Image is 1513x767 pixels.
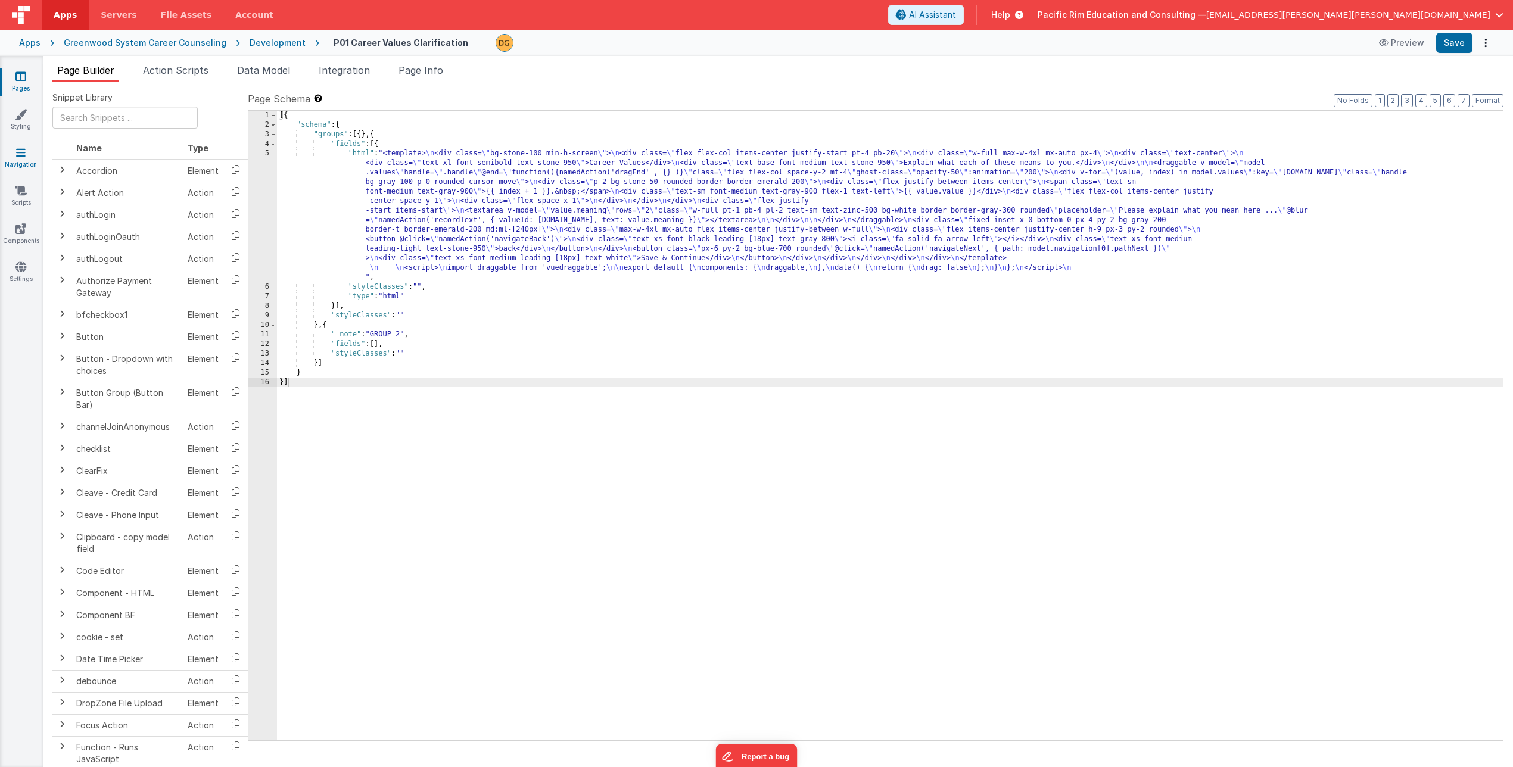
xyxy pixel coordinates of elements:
[183,204,223,226] td: Action
[183,416,223,438] td: Action
[64,37,226,49] div: Greenwood System Career Counseling
[71,248,183,270] td: authLogout
[71,204,183,226] td: authLogin
[183,348,223,382] td: Element
[888,5,964,25] button: AI Assistant
[183,270,223,304] td: Element
[183,226,223,248] td: Action
[1038,9,1206,21] span: Pacific Rim Education and Consulting —
[248,111,277,120] div: 1
[183,504,223,526] td: Element
[71,416,183,438] td: channelJoinAnonymous
[71,304,183,326] td: bfcheckbox1
[183,160,223,182] td: Element
[248,120,277,130] div: 2
[248,149,277,282] div: 5
[1334,94,1372,107] button: No Folds
[248,311,277,320] div: 9
[183,482,223,504] td: Element
[183,714,223,736] td: Action
[183,382,223,416] td: Element
[71,382,183,416] td: Button Group (Button Bar)
[1206,9,1490,21] span: [EMAIL_ADDRESS][PERSON_NAME][PERSON_NAME][DOMAIN_NAME]
[183,460,223,482] td: Element
[1443,94,1455,107] button: 6
[52,92,113,104] span: Snippet Library
[183,670,223,692] td: Action
[71,604,183,626] td: Component BF
[71,626,183,648] td: cookie - set
[54,9,77,21] span: Apps
[248,349,277,358] div: 13
[183,692,223,714] td: Element
[1436,33,1472,53] button: Save
[496,35,513,51] img: caa8b66bf8f534837c52a19a34966864
[1472,94,1503,107] button: Format
[248,378,277,387] div: 16
[183,560,223,582] td: Element
[101,9,136,21] span: Servers
[183,438,223,460] td: Element
[71,160,183,182] td: Accordion
[1415,94,1427,107] button: 4
[71,226,183,248] td: authLoginOauth
[183,526,223,560] td: Action
[1458,94,1470,107] button: 7
[1375,94,1385,107] button: 1
[143,64,208,76] span: Action Scripts
[52,107,198,129] input: Search Snippets ...
[1387,94,1399,107] button: 2
[57,64,114,76] span: Page Builder
[161,9,212,21] span: File Assets
[399,64,443,76] span: Page Info
[1038,9,1503,21] button: Pacific Rim Education and Consulting — [EMAIL_ADDRESS][PERSON_NAME][PERSON_NAME][DOMAIN_NAME]
[183,604,223,626] td: Element
[248,358,277,368] div: 14
[71,670,183,692] td: debounce
[71,438,183,460] td: checklist
[248,292,277,301] div: 7
[334,38,468,47] h4: P01 Career Values Clarification
[71,692,183,714] td: DropZone File Upload
[183,582,223,604] td: Element
[248,301,277,311] div: 8
[71,348,183,382] td: Button - Dropdown with choices
[71,460,183,482] td: ClearFix
[71,582,183,604] td: Component - HTML
[1372,33,1431,52] button: Preview
[71,714,183,736] td: Focus Action
[188,143,208,153] span: Type
[71,182,183,204] td: Alert Action
[19,37,41,49] div: Apps
[248,92,310,106] span: Page Schema
[250,37,306,49] div: Development
[248,139,277,149] div: 4
[71,526,183,560] td: Clipboard - copy model field
[909,9,956,21] span: AI Assistant
[319,64,370,76] span: Integration
[248,330,277,339] div: 11
[183,182,223,204] td: Action
[71,482,183,504] td: Cleave - Credit Card
[71,504,183,526] td: Cleave - Phone Input
[248,282,277,292] div: 6
[76,143,102,153] span: Name
[1430,94,1441,107] button: 5
[71,326,183,348] td: Button
[248,320,277,330] div: 10
[183,626,223,648] td: Action
[183,648,223,670] td: Element
[183,304,223,326] td: Element
[248,368,277,378] div: 15
[237,64,290,76] span: Data Model
[71,560,183,582] td: Code Editor
[183,248,223,270] td: Action
[1401,94,1413,107] button: 3
[71,270,183,304] td: Authorize Payment Gateway
[991,9,1010,21] span: Help
[248,130,277,139] div: 3
[1477,35,1494,51] button: Options
[248,339,277,349] div: 12
[71,648,183,670] td: Date Time Picker
[183,326,223,348] td: Element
